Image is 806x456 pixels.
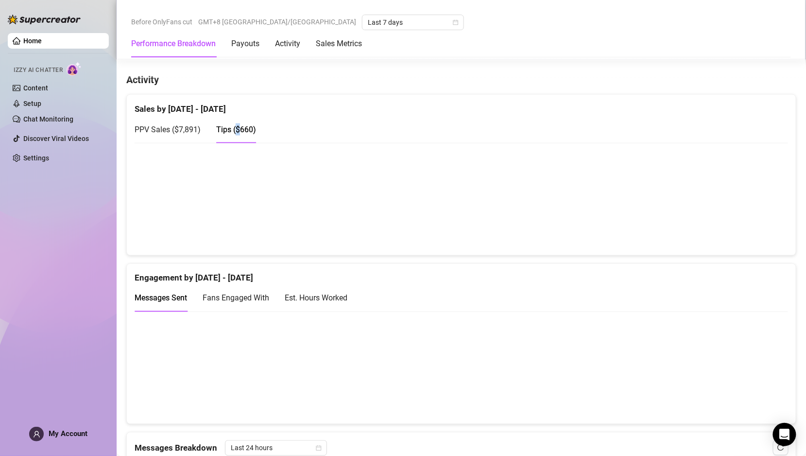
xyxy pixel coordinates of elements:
a: Settings [23,154,49,162]
div: Engagement by [DATE] - [DATE] [135,264,788,285]
span: Fans Engaged With [203,294,269,303]
div: Sales Metrics [316,38,362,50]
div: Open Intercom Messenger [773,423,796,446]
span: GMT+8 [GEOGRAPHIC_DATA]/[GEOGRAPHIC_DATA] [198,15,356,29]
div: Activity [275,38,300,50]
span: Last 24 hours [231,441,321,456]
div: Payouts [231,38,259,50]
div: Performance Breakdown [131,38,216,50]
div: Sales by [DATE] - [DATE] [135,95,788,116]
span: Before OnlyFans cut [131,15,192,29]
span: Last 7 days [368,15,458,30]
span: calendar [316,445,322,451]
span: user [33,431,40,438]
img: AI Chatter [67,62,82,76]
img: logo-BBDzfeDw.svg [8,15,81,24]
a: Setup [23,100,41,107]
h4: Activity [126,73,796,87]
span: calendar [453,19,459,25]
span: Izzy AI Chatter [14,66,63,75]
span: My Account [49,429,87,438]
span: Messages Sent [135,294,187,303]
a: Content [23,84,48,92]
span: Tips ( $660 ) [216,125,256,134]
a: Discover Viral Videos [23,135,89,142]
a: Home [23,37,42,45]
div: Messages Breakdown [135,440,788,456]
span: reload [777,444,784,451]
div: Est. Hours Worked [285,292,347,304]
span: PPV Sales ( $7,891 ) [135,125,201,134]
a: Chat Monitoring [23,115,73,123]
